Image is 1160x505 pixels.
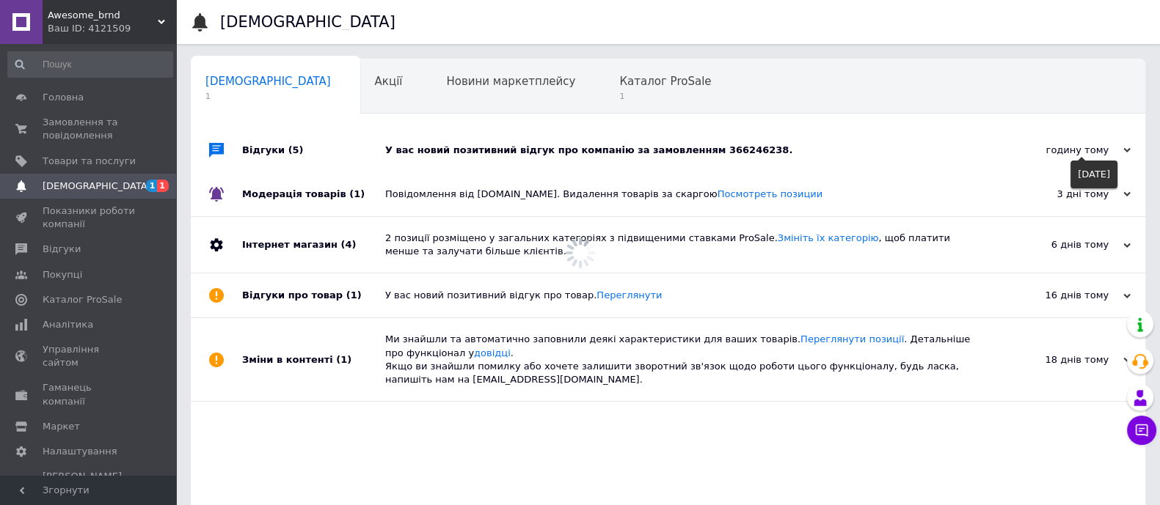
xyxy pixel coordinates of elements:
[43,268,82,281] span: Покупці
[242,172,385,216] div: Модерація товарів
[619,75,711,88] span: Каталог ProSale
[288,144,304,155] span: (5)
[446,75,575,88] span: Новини маркетплейсу
[205,75,331,88] span: [DEMOGRAPHIC_DATA]
[43,91,84,104] span: Головна
[242,217,385,273] div: Інтернет магазин
[984,289,1131,302] div: 16 днів тому
[43,318,93,331] span: Аналітика
[220,13,395,31] h1: [DEMOGRAPHIC_DATA]
[340,239,356,250] span: (4)
[375,75,403,88] span: Акції
[242,273,385,317] div: Відгуки про товар
[242,128,385,172] div: Відгуки
[385,232,984,258] div: 2 позиції розміщено у загальних категоріях з підвищеними ставками ProSale. , щоб платити менше та...
[385,333,984,386] div: Ми знайшли та автоматично заповнили деякі характеристики для ваших товарів. . Детальніше про функ...
[385,144,984,157] div: У вас новий позитивний відгук про компанію за замовленням 366246238.
[984,238,1131,251] div: 6 днів тому
[984,144,1131,157] div: годину тому
[43,293,122,306] span: Каталог ProSale
[385,289,984,302] div: У вас новий позитивний відгук про товар.
[385,188,984,201] div: Повідомлення від [DOMAIN_NAME]. Видалення товарів за скаргою
[336,354,351,365] span: (1)
[43,420,80,433] span: Маркет
[146,180,158,192] span: 1
[597,290,662,301] a: Переглянути
[205,91,331,102] span: 1
[43,155,136,168] span: Товари та послуги
[43,381,136,408] span: Гаманець компанії
[778,232,879,243] a: Змініть їх категорію
[48,9,158,22] span: Awesome_brnd
[349,188,365,199] span: (1)
[718,188,822,199] a: Посмотреть позиции
[242,318,385,401] div: Зміни в контенті
[984,188,1131,201] div: 3 дні тому
[43,445,117,458] span: Налаштування
[157,180,169,192] span: 1
[43,116,136,142] span: Замовлення та повідомлення
[1070,161,1117,188] div: [DATE]
[1127,416,1156,445] button: Чат з покупцем
[43,243,81,256] span: Відгуки
[7,51,173,78] input: Пошук
[474,347,511,358] a: довідці
[346,290,362,301] span: (1)
[43,180,151,193] span: [DEMOGRAPHIC_DATA]
[800,333,904,344] a: Переглянути позиції
[619,91,711,102] span: 1
[984,353,1131,366] div: 18 днів тому
[43,204,136,231] span: Показники роботи компанії
[48,22,176,35] div: Ваш ID: 4121509
[43,343,136,369] span: Управління сайтом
